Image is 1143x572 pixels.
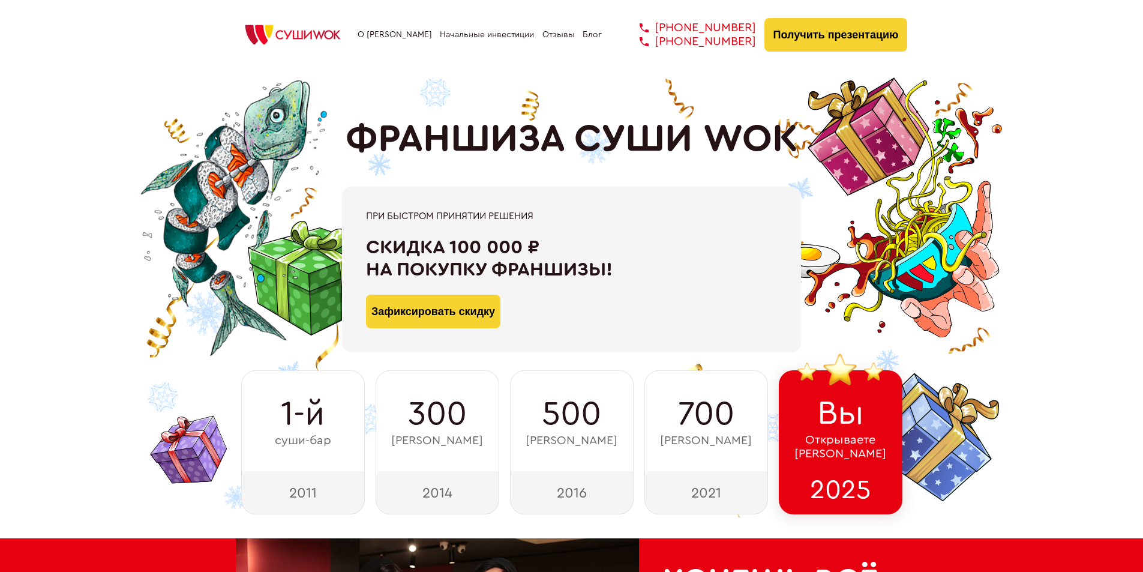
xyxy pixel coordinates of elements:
span: 500 [542,395,601,433]
div: 2016 [510,471,634,514]
h1: ФРАНШИЗА СУШИ WOK [346,117,798,161]
div: 2014 [376,471,499,514]
span: 700 [678,395,734,433]
img: СУШИWOK [236,22,350,48]
button: Получить презентацию [764,18,908,52]
span: [PERSON_NAME] [391,434,483,448]
a: Блог [583,30,602,40]
a: О [PERSON_NAME] [358,30,432,40]
a: Отзывы [542,30,575,40]
a: [PHONE_NUMBER] [622,21,756,35]
div: 2021 [644,471,768,514]
button: Зафиксировать скидку [366,295,500,328]
span: Вы [817,394,864,433]
span: [PERSON_NAME] [526,434,617,448]
div: 2025 [779,471,902,514]
div: При быстром принятии решения [366,211,777,221]
a: [PHONE_NUMBER] [622,35,756,49]
div: 2011 [241,471,365,514]
span: [PERSON_NAME] [660,434,752,448]
span: Открываете [PERSON_NAME] [794,433,886,461]
div: Скидка 100 000 ₽ на покупку франшизы! [366,236,777,281]
span: 1-й [281,395,325,433]
span: суши-бар [275,434,331,448]
a: Начальные инвестиции [440,30,534,40]
span: 300 [408,395,467,433]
